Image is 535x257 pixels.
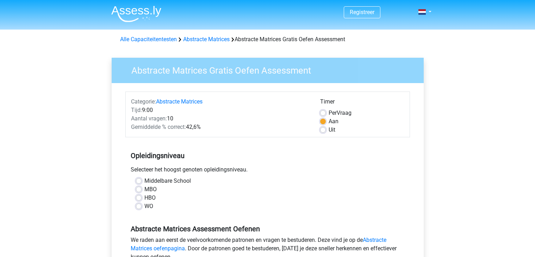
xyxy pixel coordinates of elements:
[144,185,157,194] label: MBO
[131,225,405,233] h5: Abstracte Matrices Assessment Oefenen
[131,149,405,163] h5: Opleidingsniveau
[123,62,418,76] h3: Abstracte Matrices Gratis Oefen Assessment
[126,114,315,123] div: 10
[131,107,142,113] span: Tijd:
[144,202,153,211] label: WO
[131,124,186,130] span: Gemiddelde % correct:
[156,98,203,105] a: Abstracte Matrices
[329,117,338,126] label: Aan
[125,165,410,177] div: Selecteer het hoogst genoten opleidingsniveau.
[117,35,418,44] div: Abstracte Matrices Gratis Oefen Assessment
[111,6,161,22] img: Assessly
[350,9,374,15] a: Registreer
[320,98,404,109] div: Timer
[329,109,337,116] span: Per
[126,123,315,131] div: 42,6%
[120,36,177,43] a: Alle Capaciteitentesten
[329,109,352,117] label: Vraag
[131,115,167,122] span: Aantal vragen:
[131,98,156,105] span: Categorie:
[329,126,335,134] label: Uit
[126,106,315,114] div: 9:00
[144,194,156,202] label: HBO
[183,36,230,43] a: Abstracte Matrices
[144,177,191,185] label: Middelbare School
